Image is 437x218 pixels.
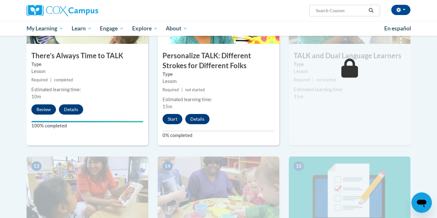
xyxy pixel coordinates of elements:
[31,122,143,129] label: 100% completed
[163,78,274,85] div: Lesson
[380,22,415,35] a: En español
[294,161,304,171] span: 15
[185,114,210,124] button: Details
[31,104,56,115] button: Review
[294,94,303,99] span: 15m
[366,7,376,14] button: Search
[31,77,48,82] span: Required
[68,21,96,36] a: Learn
[294,77,310,82] span: Required
[27,25,63,32] span: My Learning
[31,61,143,68] label: Type
[181,87,183,92] span: |
[163,104,172,109] span: 15m
[166,25,187,32] span: About
[17,21,420,36] div: Main menu
[31,86,143,93] div: Estimated learning time:
[132,25,158,32] span: Explore
[391,5,410,15] button: Account Settings
[96,21,128,36] a: Engage
[384,25,411,32] span: En español
[27,51,148,61] h3: There’s Always Time to TALK
[411,192,432,213] iframe: Button to launch messaging window
[50,77,52,82] span: |
[163,114,182,124] button: Start
[294,68,406,75] div: Lesson
[72,25,92,32] span: Learn
[31,121,143,122] div: Your progress
[31,68,143,75] div: Lesson
[163,87,179,92] span: Required
[59,104,83,115] button: Details
[128,21,162,36] a: Explore
[54,77,73,82] span: completed
[162,21,192,36] a: About
[163,132,274,139] label: 0% completed
[158,51,279,71] h3: Personalize TALK: Different Strokes for Different Folks
[163,96,274,103] div: Estimated learning time:
[163,71,274,78] label: Type
[313,77,314,82] span: |
[31,94,41,99] span: 10m
[27,5,98,16] img: Cox Campus
[316,77,336,82] span: not started
[31,161,42,171] span: 13
[289,51,410,61] h3: TALK and Dual Language Learners
[163,161,173,171] span: 14
[294,86,406,93] div: Estimated learning time:
[185,87,205,92] span: not started
[100,25,124,32] span: Engage
[27,5,148,16] a: Cox Campus
[315,7,366,14] input: Search Courses
[294,61,406,68] label: Type
[22,21,68,36] a: My Learning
